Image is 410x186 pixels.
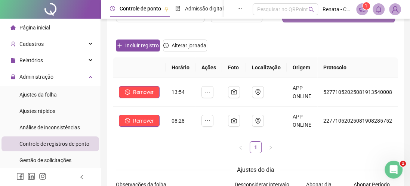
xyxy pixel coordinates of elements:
span: notification [359,6,366,13]
span: bell [375,6,382,13]
td: APP ONLINE [287,107,317,135]
span: search [308,7,314,12]
button: left [235,141,247,153]
span: 1 [365,3,367,9]
li: Próxima página [265,141,277,153]
iframe: Intercom live chat [385,161,403,179]
span: facebook [16,173,24,180]
span: Ajustes da folha [19,92,57,98]
li: 1 [250,141,262,153]
th: Localização [246,57,287,78]
span: stop [125,89,130,95]
span: plus [117,43,122,48]
img: 90032 [389,4,401,15]
li: Página anterior [235,141,247,153]
span: clock-circle [110,6,115,11]
span: file [10,58,16,63]
span: Controle de ponto [120,6,161,12]
button: Alterar jornada [163,40,207,51]
span: Remover [133,88,154,96]
span: environment [255,89,261,95]
span: Controle de registros de ponto [19,141,89,147]
span: user-add [10,41,16,47]
th: Horário [166,57,195,78]
span: ellipsis [204,89,210,95]
span: Renata - CASA DKRA LTDA [323,5,352,13]
span: file-done [175,6,181,11]
button: Incluir registro [116,40,160,51]
span: 1 [400,161,406,167]
span: Ajustes rápidos [19,108,55,114]
span: Gestão de solicitações [19,157,71,163]
span: environment [255,118,261,124]
span: Remover [133,117,154,125]
span: 08:28 [172,118,185,124]
span: instagram [39,173,46,180]
span: Análise de inconsistências [19,124,80,130]
span: ellipsis [204,118,210,124]
span: camera [231,89,237,95]
span: camera [231,118,237,124]
sup: 1 [363,2,370,10]
th: Ações [195,57,222,78]
span: Administração [19,74,53,80]
td: 22771052025081908285752 [317,107,398,135]
th: Foto [222,57,246,78]
span: Incluir registro [125,41,158,50]
span: Página inicial [19,25,50,31]
span: ellipsis [237,6,242,11]
span: pushpin [164,7,169,11]
span: right [268,145,273,150]
span: 13:54 [172,89,185,95]
a: Alterar jornada [163,43,207,49]
span: stop [125,118,130,123]
span: lock [10,74,16,79]
td: 52771052025081913540008 [317,78,398,107]
span: linkedin [28,173,35,180]
th: Protocolo [317,57,398,78]
th: Origem [287,57,317,78]
span: home [10,25,16,30]
span: clock-circle [163,43,169,48]
span: Admissão digital [185,6,224,12]
span: Relatórios [19,57,43,63]
button: Remover [119,86,160,98]
a: 1 [250,142,261,153]
span: Cadastros [19,41,44,47]
button: Remover [119,115,160,127]
button: right [265,141,277,153]
span: Alterar jornada [172,41,206,50]
span: left [238,145,243,150]
span: Ajustes do dia [237,166,274,173]
span: left [79,174,84,180]
td: APP ONLINE [287,78,317,107]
